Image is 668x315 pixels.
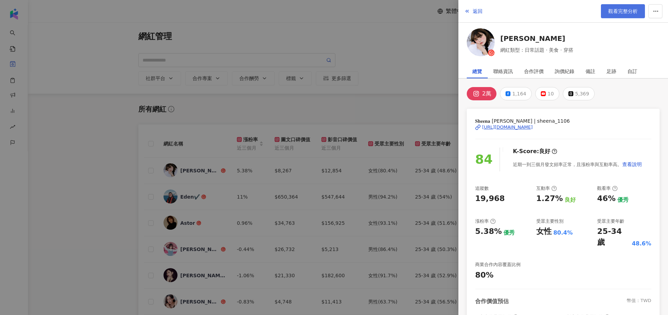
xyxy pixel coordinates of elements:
[597,226,630,248] div: 25-34 歲
[597,185,618,192] div: 觀看率
[482,124,533,130] div: [URL][DOMAIN_NAME]
[547,89,554,99] div: 10
[536,226,552,237] div: 女性
[467,28,495,56] img: KOL Avatar
[475,298,509,305] div: 合作價值預估
[493,64,513,78] div: 聯絡資訊
[597,218,624,224] div: 受眾主要年齡
[513,148,557,155] div: K-Score :
[475,218,496,224] div: 漲粉率
[475,262,521,268] div: 商業合作內容覆蓋比例
[575,89,589,99] div: 5,369
[475,193,505,204] div: 19,968
[475,124,651,130] a: [URL][DOMAIN_NAME]
[536,185,557,192] div: 互動率
[627,64,637,78] div: 自訂
[597,193,616,204] div: 46%
[500,34,573,43] a: [PERSON_NAME]
[622,162,642,167] span: 查看說明
[464,4,483,18] button: 返回
[536,193,563,204] div: 1.27%
[475,185,489,192] div: 追蹤數
[601,4,645,18] a: 觀看完整分析
[500,87,532,100] button: 1,164
[472,64,482,78] div: 總覽
[475,226,502,237] div: 5.38%
[586,64,595,78] div: 備註
[512,89,526,99] div: 1,164
[608,8,638,14] span: 觀看完整分析
[607,64,616,78] div: 足跡
[500,46,573,54] span: 網紅類型：日常話題 · 美食 · 穿搭
[553,229,573,237] div: 80.4%
[467,28,495,59] a: KOL Avatar
[482,89,491,99] div: 2萬
[617,196,629,204] div: 優秀
[475,150,493,170] div: 84
[503,229,515,237] div: 優秀
[536,218,564,224] div: 受眾主要性別
[475,117,651,125] span: 𝐒𝐡𝐞𝐞𝐧𝐚 [PERSON_NAME] | sheena_1106
[632,240,651,248] div: 48.6%
[565,196,576,204] div: 良好
[622,157,642,171] button: 查看說明
[513,157,642,171] div: 近期一到三個月發文頻率正常，且漲粉率與互動率高。
[473,8,482,14] span: 返回
[467,87,496,100] button: 2萬
[535,87,559,100] button: 10
[475,270,494,281] div: 80%
[627,298,651,305] div: 幣值：TWD
[563,87,595,100] button: 5,369
[555,64,574,78] div: 詢價紀錄
[539,148,550,155] div: 良好
[524,64,544,78] div: 合作評價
